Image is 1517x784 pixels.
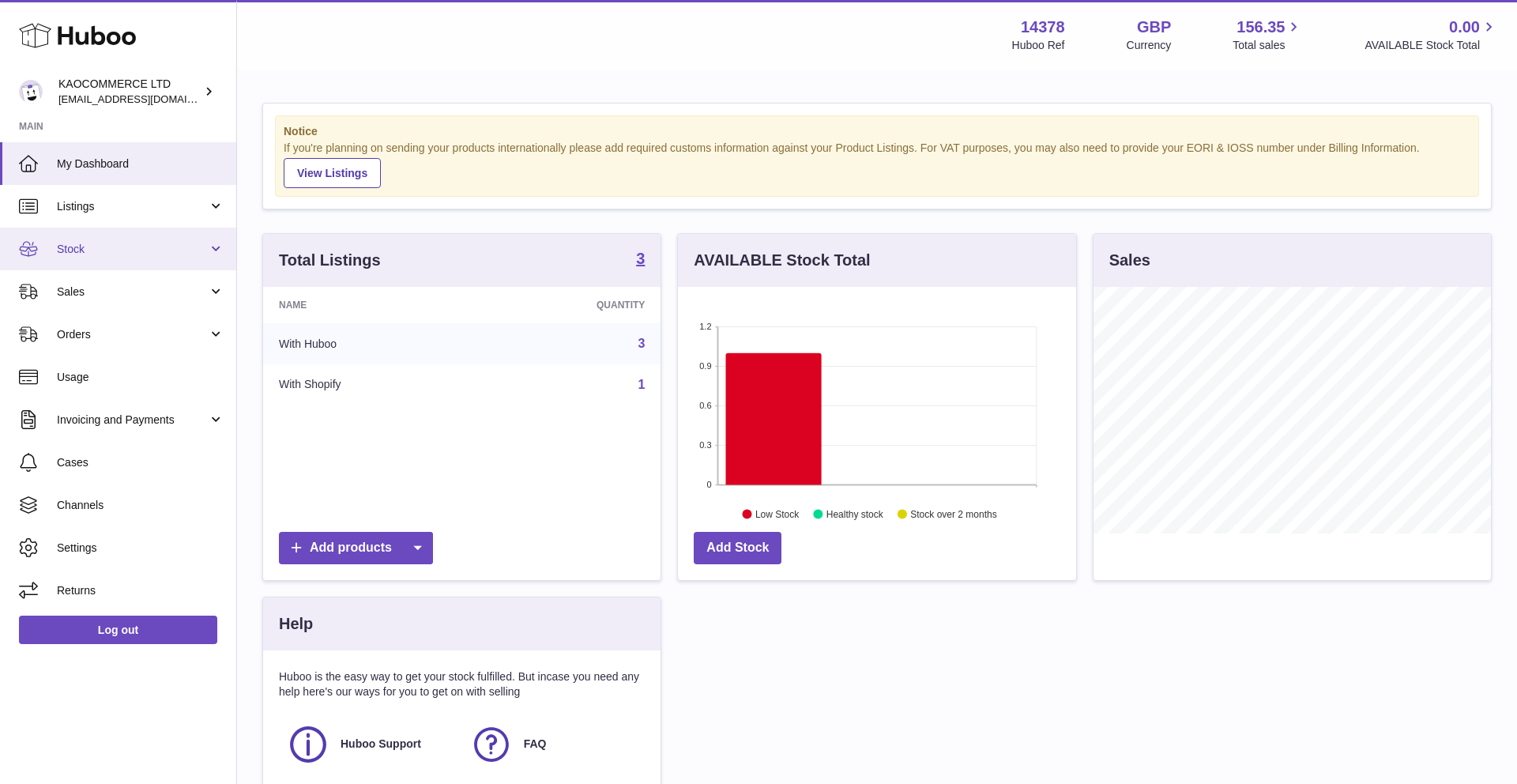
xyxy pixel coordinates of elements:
span: Settings [57,541,224,556]
text: 1.2 [700,322,712,331]
span: 156.35 [1237,17,1285,38]
text: 0.3 [700,440,712,450]
text: 0 [707,480,712,489]
th: Name [263,287,477,323]
a: Huboo Support [287,723,454,766]
span: Returns [57,583,224,598]
span: Orders [57,327,208,342]
a: FAQ [470,723,638,766]
h3: AVAILABLE Stock Total [694,250,870,271]
strong: Notice [284,124,1470,139]
h3: Total Listings [279,250,381,271]
span: Cases [57,455,224,470]
td: With Shopify [263,364,477,405]
span: Stock [57,242,208,257]
span: Usage [57,370,224,385]
span: Channels [57,498,224,513]
div: Huboo Ref [1012,38,1065,53]
text: 0.9 [700,361,712,371]
a: View Listings [284,158,381,188]
a: 1 [638,378,645,391]
p: Huboo is the easy way to get your stock fulfilled. But incase you need any help here's our ways f... [279,669,645,699]
h3: Sales [1109,250,1150,271]
a: Log out [19,616,217,644]
span: [EMAIL_ADDRESS][DOMAIN_NAME] [58,92,232,105]
text: Stock over 2 months [911,508,997,519]
a: 3 [636,251,645,269]
span: My Dashboard [57,156,224,171]
strong: 14378 [1021,17,1065,38]
a: 0.00 AVAILABLE Stock Total [1365,17,1498,53]
a: Add Stock [694,532,781,564]
span: AVAILABLE Stock Total [1365,38,1498,53]
span: Huboo Support [341,737,421,752]
a: 3 [638,337,645,350]
div: Currency [1127,38,1172,53]
span: Sales [57,285,208,300]
a: Add products [279,532,433,564]
a: 156.35 Total sales [1233,17,1303,53]
div: KAOCOMMERCE LTD [58,77,201,107]
img: hello@lunera.co.uk [19,80,43,104]
span: Total sales [1233,38,1303,53]
div: If you're planning on sending your products internationally please add required customs informati... [284,141,1470,188]
strong: GBP [1137,17,1171,38]
td: With Huboo [263,323,477,364]
th: Quantity [477,287,661,323]
span: 0.00 [1449,17,1480,38]
span: Invoicing and Payments [57,413,208,428]
strong: 3 [636,251,645,266]
text: Healthy stock [826,508,884,519]
span: FAQ [524,737,547,752]
text: Low Stock [755,508,800,519]
text: 0.6 [700,401,712,410]
span: Listings [57,199,208,214]
h3: Help [279,613,313,635]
